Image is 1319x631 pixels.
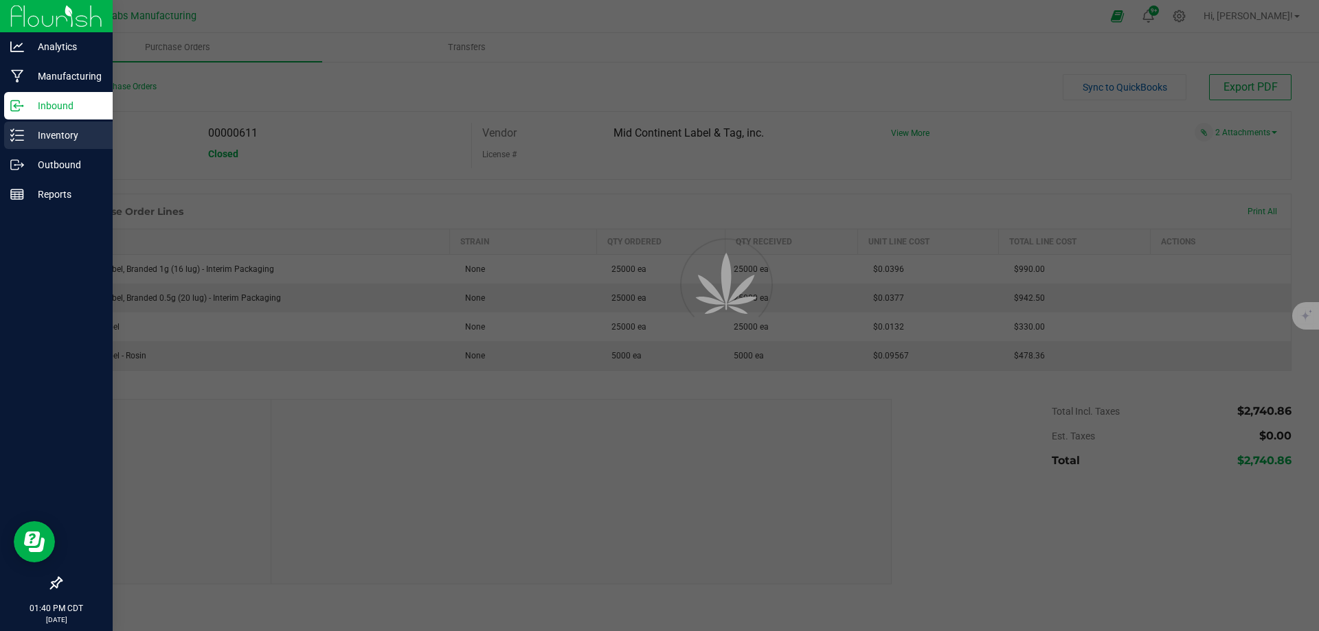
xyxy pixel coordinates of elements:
[24,186,106,203] p: Reports
[10,40,24,54] inline-svg: Analytics
[24,97,106,114] p: Inbound
[10,99,24,113] inline-svg: Inbound
[24,68,106,84] p: Manufacturing
[24,157,106,173] p: Outbound
[14,521,55,562] iframe: Resource center
[10,69,24,83] inline-svg: Manufacturing
[24,38,106,55] p: Analytics
[6,602,106,615] p: 01:40 PM CDT
[10,158,24,172] inline-svg: Outbound
[10,128,24,142] inline-svg: Inventory
[10,187,24,201] inline-svg: Reports
[24,127,106,144] p: Inventory
[6,615,106,625] p: [DATE]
